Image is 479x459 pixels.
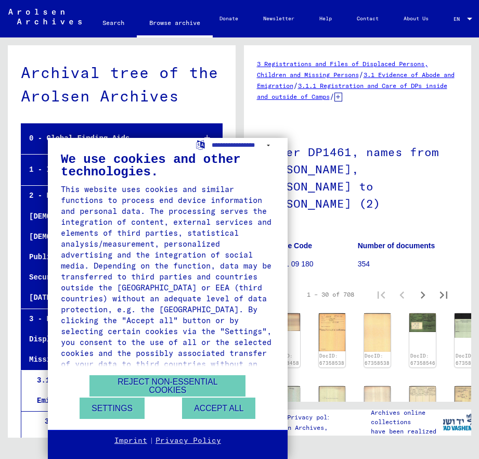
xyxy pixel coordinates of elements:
[89,375,245,397] button: Reject non-essential cookies
[114,436,147,446] a: Imprint
[80,398,145,419] button: Settings
[61,184,275,380] div: This website uses cookies and similar functions to process end device information and personal da...
[61,154,275,178] div: We use cookies and other technologies.
[182,398,255,419] button: Accept all
[156,436,221,446] a: Privacy Policy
